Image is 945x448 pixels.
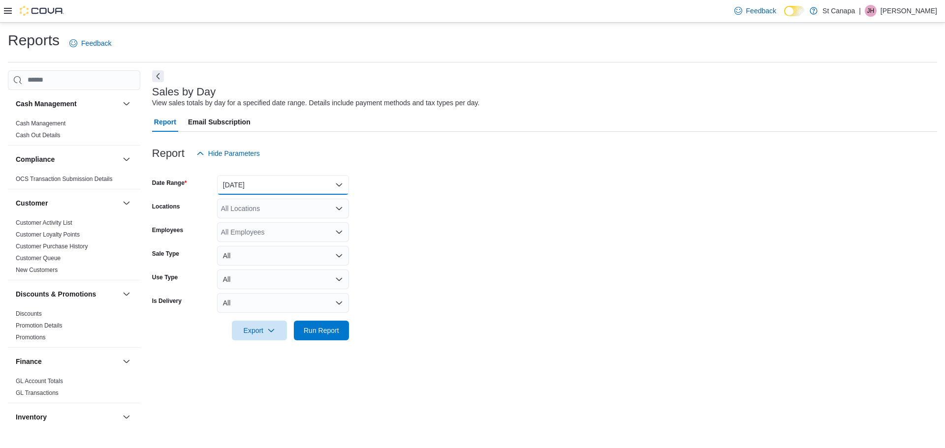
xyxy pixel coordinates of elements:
a: Discounts [16,310,42,317]
span: Customer Purchase History [16,242,88,250]
button: Cash Management [121,98,132,110]
button: Compliance [16,154,119,164]
span: Feedback [746,6,776,16]
span: Hide Parameters [208,149,260,158]
h3: Report [152,148,185,159]
button: Inventory [121,411,132,423]
span: Promotions [16,333,46,341]
input: Dark Mode [784,6,805,16]
a: Feedback [65,33,115,53]
button: Run Report [294,321,349,340]
a: Cash Out Details [16,132,61,139]
button: All [217,293,349,313]
div: Discounts & Promotions [8,308,140,347]
button: All [217,269,349,289]
span: Customer Loyalty Points [16,231,80,239]
a: Customer Queue [16,255,61,262]
div: Finance [8,375,140,403]
span: Customer Queue [16,254,61,262]
span: OCS Transaction Submission Details [16,175,113,183]
span: Promotion Details [16,322,63,329]
h3: Customer [16,198,48,208]
button: Export [232,321,287,340]
a: Customer Purchase History [16,243,88,250]
h3: Compliance [16,154,55,164]
p: | [859,5,861,17]
button: Open list of options [335,228,343,236]
button: Finance [121,356,132,367]
button: Cash Management [16,99,119,109]
button: [DATE] [217,175,349,195]
button: Customer [121,197,132,209]
span: JH [867,5,875,17]
label: Employees [152,226,183,234]
h3: Cash Management [16,99,77,109]
span: Customer Activity List [16,219,72,227]
h3: Discounts & Promotions [16,289,96,299]
button: Compliance [121,153,132,165]
label: Is Delivery [152,297,182,305]
button: Discounts & Promotions [121,288,132,300]
span: GL Transactions [16,389,59,397]
a: Promotion Details [16,322,63,329]
div: Joe Hernandez [865,5,877,17]
button: Hide Parameters [192,144,264,163]
div: View sales totals by day for a specified date range. Details include payment methods and tax type... [152,98,480,108]
h3: Finance [16,357,42,366]
img: Cova [20,6,64,16]
label: Locations [152,203,180,210]
a: New Customers [16,267,58,273]
a: Feedback [730,1,780,21]
h3: Sales by Day [152,86,216,98]
button: Finance [16,357,119,366]
span: Run Report [304,326,339,335]
button: Open list of options [335,205,343,212]
h1: Reports [8,30,60,50]
button: Next [152,70,164,82]
button: Customer [16,198,119,208]
span: Dark Mode [784,16,785,17]
button: Inventory [16,412,119,422]
label: Sale Type [152,250,179,258]
p: [PERSON_NAME] [881,5,937,17]
a: Cash Management [16,120,65,127]
span: Discounts [16,310,42,318]
span: Feedback [81,38,111,48]
span: Export [238,321,281,340]
a: Customer Loyalty Points [16,231,80,238]
a: Promotions [16,334,46,341]
p: St Canapa [822,5,855,17]
a: GL Transactions [16,389,59,396]
span: Email Subscription [188,112,251,132]
div: Compliance [8,173,140,189]
button: Discounts & Promotions [16,289,119,299]
a: OCS Transaction Submission Details [16,176,113,182]
span: Cash Out Details [16,131,61,139]
a: Customer Activity List [16,219,72,226]
div: Cash Management [8,118,140,145]
label: Use Type [152,273,178,281]
span: New Customers [16,266,58,274]
button: All [217,246,349,266]
h3: Inventory [16,412,47,422]
label: Date Range [152,179,187,187]
span: Report [154,112,176,132]
a: GL Account Totals [16,378,63,385]
div: Customer [8,217,140,280]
